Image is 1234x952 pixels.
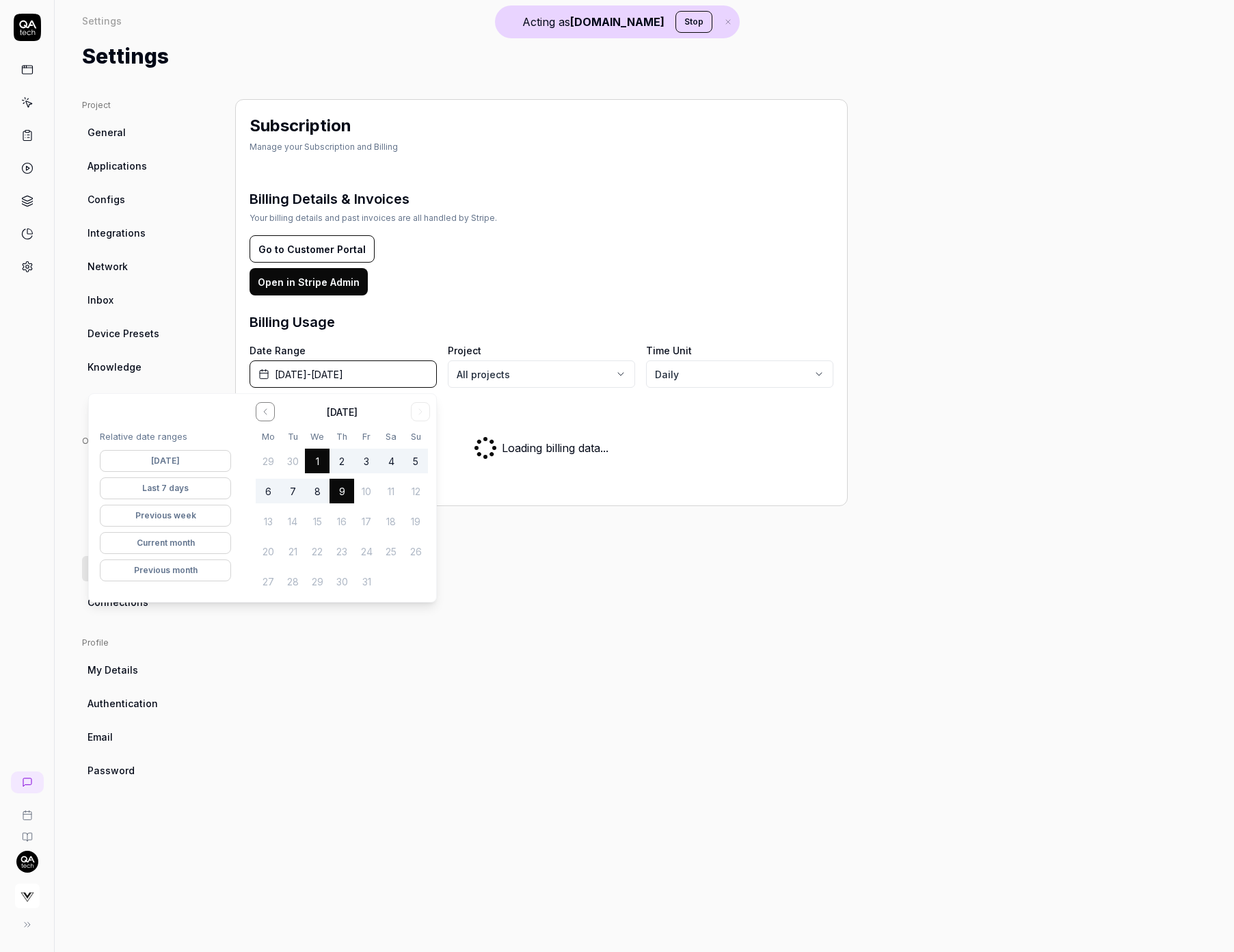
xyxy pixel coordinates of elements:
label: Date Range [250,343,437,358]
button: Last 7 days [100,477,231,499]
span: [DATE] - [DATE] [275,367,343,382]
button: Sunday, October 26th, 2025 [403,539,428,564]
button: Wednesday, October 15th, 2025 [305,509,330,533]
button: Go to the Previous Month [256,402,275,421]
div: Manage your Subscription and Billing [250,141,398,153]
span: My Details [88,663,138,677]
div: Your billing details and past invoices are all handled by Stripe. [250,212,497,224]
span: Applications [88,159,147,173]
span: Configs [88,192,125,207]
button: Monday, October 27th, 2025 [256,569,280,594]
span: Device Presets [88,326,159,341]
button: Saturday, October 4th, 2025, selected [379,449,403,473]
button: Friday, October 24th, 2025 [354,539,379,564]
button: Thursday, October 2nd, 2025, selected [330,449,354,473]
th: Saturday [379,430,403,443]
button: Open in Stripe Admin [250,268,368,295]
th: Friday [354,430,379,443]
a: Authentication [82,691,213,716]
button: Today, Thursday, October 9th, 2025, selected [330,479,354,503]
button: Wednesday, October 22nd, 2025 [305,539,330,564]
a: Integrations [82,220,213,246]
button: Friday, October 17th, 2025 [354,509,379,533]
button: Wednesday, October 1st, 2025, selected [305,449,330,473]
a: Book a call with us [5,799,49,821]
a: Knowledge [82,354,213,380]
img: Virtusize Logo [15,884,40,908]
label: Time Unit [646,343,833,358]
a: Crawling [82,388,213,413]
a: Projects [82,523,213,548]
button: Thursday, October 23rd, 2025 [330,539,354,564]
a: Members [82,489,213,514]
button: Tuesday, October 14th, 2025 [280,509,305,533]
h3: Billing Usage [250,312,335,332]
span: Password [88,763,135,778]
button: Friday, October 31st, 2025 [354,569,379,594]
span: Subscription [88,561,148,576]
button: Sunday, October 19th, 2025 [403,509,428,533]
button: Go to Customer Portal [250,235,375,263]
button: Friday, October 10th, 2025 [354,479,379,503]
div: Relative date ranges [100,430,231,450]
button: Go to the Next Month [411,402,430,421]
th: Monday [256,430,280,443]
th: Wednesday [305,430,330,443]
th: Thursday [330,430,354,443]
span: Loading billing data... [502,440,608,456]
a: Configs [82,187,213,212]
span: General [88,125,126,140]
button: Current month [100,532,231,554]
a: Applications [82,153,213,178]
a: Documentation [5,821,49,843]
a: My Details [82,657,213,683]
button: Tuesday, October 21st, 2025 [280,539,305,564]
button: Tuesday, October 28th, 2025 [280,569,305,594]
button: Thursday, October 30th, 2025 [330,569,354,594]
span: Crawling [88,393,130,408]
a: Connections [82,590,213,615]
th: Sunday [403,430,428,443]
a: New conversation [11,771,44,793]
button: Monday, October 13th, 2025 [256,509,280,533]
span: Authentication [88,696,158,711]
button: [DATE] [100,450,231,472]
a: Inbox [82,287,213,313]
h2: Subscription [250,114,351,138]
label: Project [448,343,635,358]
span: Members [88,494,132,509]
a: Device Presets [82,321,213,346]
button: Tuesday, October 7th, 2025, selected [280,479,305,503]
button: Monday, September 29th, 2025 [256,449,280,473]
a: General [82,455,213,481]
a: Subscription [82,556,213,581]
a: Email [82,724,213,750]
a: Network [82,254,213,279]
h3: Billing Details & Invoices [250,189,497,209]
span: Integrations [88,226,146,240]
div: Settings [82,14,122,27]
h1: Settings [82,41,169,72]
span: Inbox [88,293,113,307]
button: Previous month [100,559,231,581]
span: Projects [88,528,126,542]
button: Saturday, October 18th, 2025 [379,509,403,533]
button: Thursday, October 16th, 2025 [330,509,354,533]
button: Virtusize Logo [5,873,49,911]
button: Saturday, October 25th, 2025 [379,539,403,564]
a: Password [82,758,213,783]
button: Sunday, October 5th, 2025, selected [403,449,428,473]
button: Previous week [100,505,231,527]
div: Organization [82,435,213,447]
span: Email [88,730,113,744]
span: Connections [88,595,148,609]
button: Stop [675,11,712,33]
button: Saturday, October 11th, 2025 [379,479,403,503]
table: October 2025 [256,430,428,594]
button: Friday, October 3rd, 2025, selected [354,449,379,473]
a: General [82,120,213,145]
span: Network [88,259,128,274]
button: Monday, October 20th, 2025 [256,539,280,564]
a: Open in Stripe Admin [250,276,368,288]
span: Knowledge [88,360,142,374]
